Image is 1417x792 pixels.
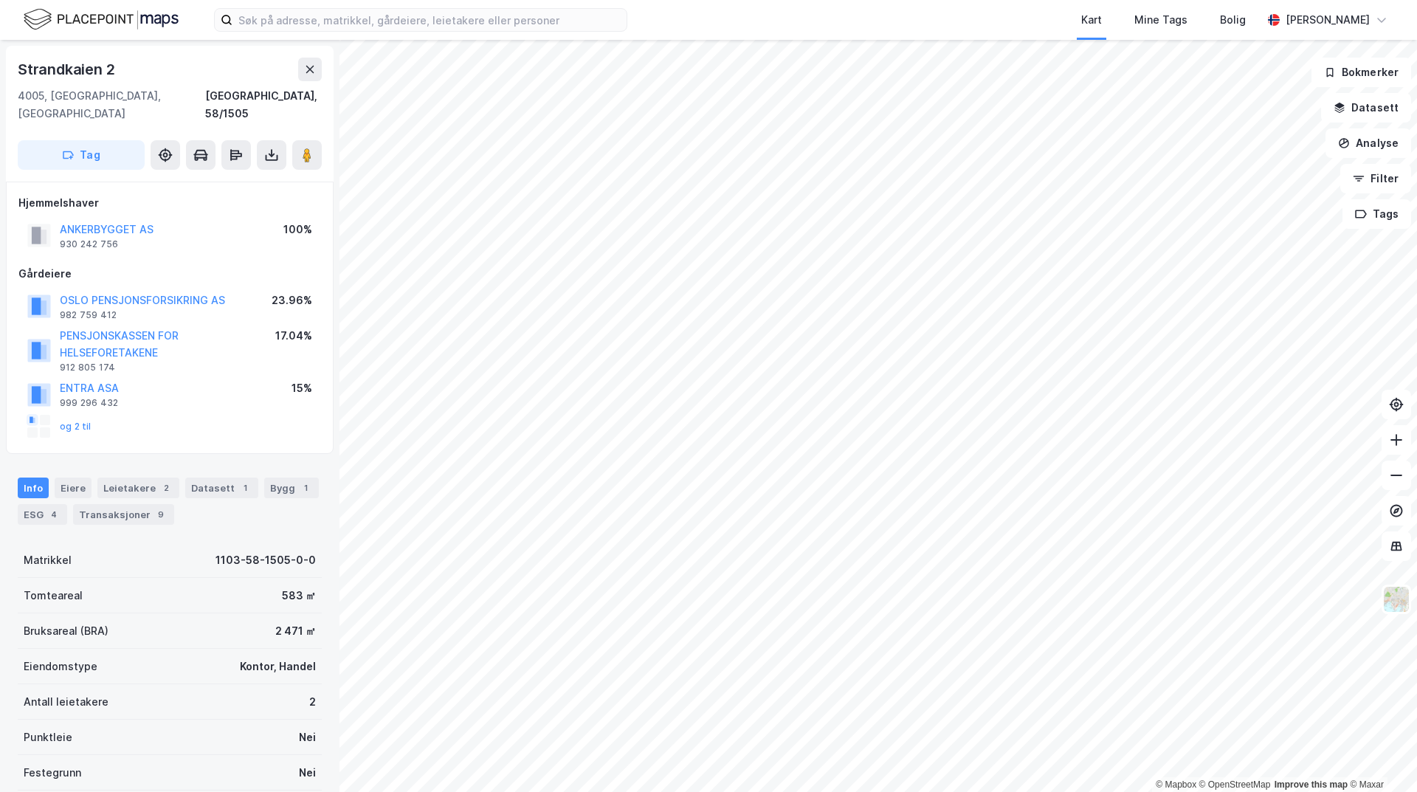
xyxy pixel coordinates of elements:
div: Antall leietakere [24,693,108,711]
div: [PERSON_NAME] [1286,11,1370,29]
div: Eiere [55,478,92,498]
a: OpenStreetMap [1199,779,1271,790]
img: logo.f888ab2527a4732fd821a326f86c7f29.svg [24,7,179,32]
div: 2 [159,481,173,495]
div: Eiendomstype [24,658,97,675]
div: 999 296 432 [60,397,118,409]
button: Bokmerker [1311,58,1411,87]
div: Nei [299,729,316,746]
div: Bruksareal (BRA) [24,622,108,640]
div: Hjemmelshaver [18,194,321,212]
input: Søk på adresse, matrikkel, gårdeiere, leietakere eller personer [232,9,627,31]
div: 2 471 ㎡ [275,622,316,640]
div: Kontor, Handel [240,658,316,675]
div: Datasett [185,478,258,498]
div: 930 242 756 [60,238,118,250]
button: Tag [18,140,145,170]
div: 17.04% [275,327,312,345]
div: Mine Tags [1134,11,1187,29]
div: 982 759 412 [60,309,117,321]
a: Mapbox [1156,779,1196,790]
button: Datasett [1321,93,1411,123]
div: 15% [292,379,312,397]
div: 4 [46,507,61,522]
div: 4005, [GEOGRAPHIC_DATA], [GEOGRAPHIC_DATA] [18,87,205,123]
button: Analyse [1325,128,1411,158]
div: Bygg [264,478,319,498]
div: Nei [299,764,316,782]
div: ESG [18,504,67,525]
div: Info [18,478,49,498]
div: Bolig [1220,11,1246,29]
div: Strandkaien 2 [18,58,117,81]
div: 583 ㎡ [282,587,316,605]
div: 100% [283,221,312,238]
div: 23.96% [272,292,312,309]
div: Punktleie [24,729,72,746]
div: 9 [154,507,168,522]
div: Matrikkel [24,551,72,569]
iframe: Chat Widget [1343,721,1417,792]
div: Tomteareal [24,587,83,605]
div: Leietakere [97,478,179,498]
div: Festegrunn [24,764,81,782]
div: Kart [1081,11,1102,29]
div: 912 805 174 [60,362,115,373]
div: Gårdeiere [18,265,321,283]
div: Transaksjoner [73,504,174,525]
img: Z [1382,585,1410,613]
div: 1 [238,481,252,495]
button: Filter [1340,164,1411,193]
a: Improve this map [1275,779,1348,790]
div: 1103-58-1505-0-0 [216,551,316,569]
div: Kontrollprogram for chat [1343,721,1417,792]
button: Tags [1342,199,1411,229]
div: 1 [298,481,313,495]
div: 2 [309,693,316,711]
div: [GEOGRAPHIC_DATA], 58/1505 [205,87,322,123]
